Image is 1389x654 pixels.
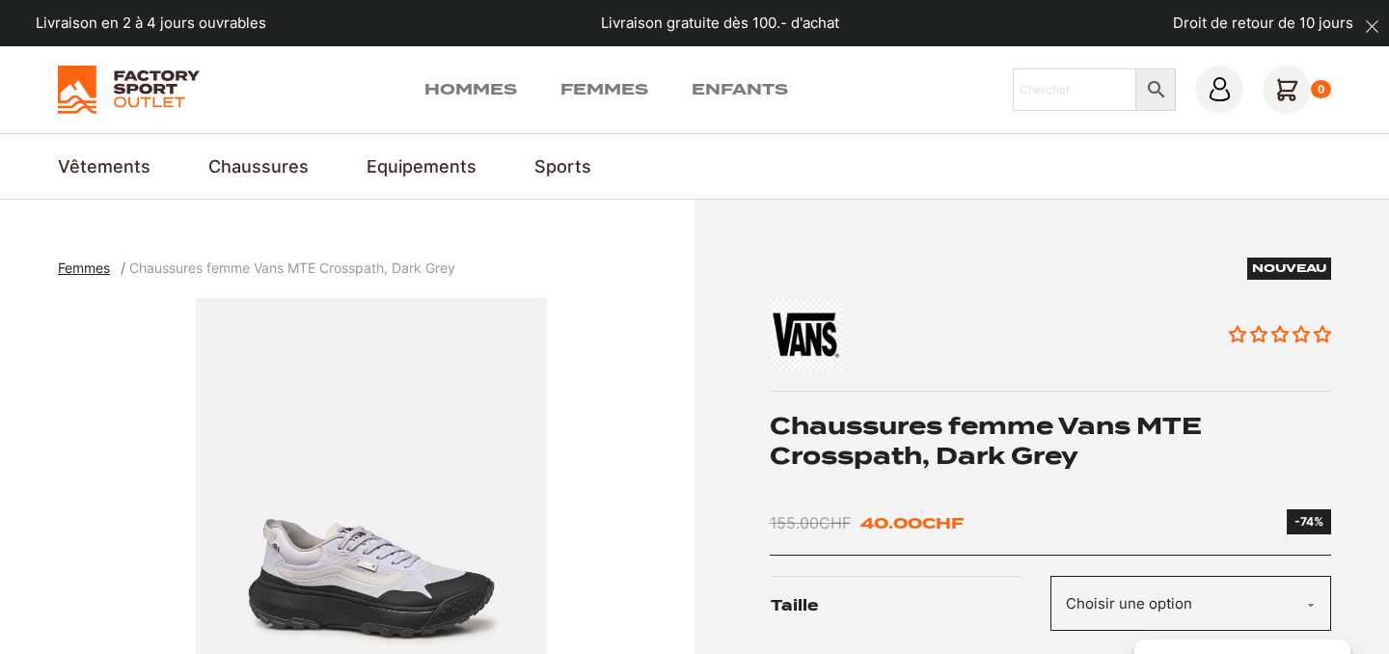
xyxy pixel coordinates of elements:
[860,514,964,532] bdi: 40.00
[129,259,455,276] span: Chaussures femme Vans MTE Crosspath, Dark Grey
[58,66,200,114] img: Factory Sport Outlet
[424,78,517,101] a: Hommes
[819,513,851,532] span: CHF
[36,13,266,35] p: Livraison en 2 à 4 jours ouvrables
[771,576,1049,637] label: Taille
[770,513,851,532] bdi: 155.00
[922,514,964,532] span: CHF
[58,259,121,276] a: Femmes
[1013,68,1137,111] input: Chercher
[534,153,591,179] a: Sports
[208,153,309,179] a: Chaussures
[1311,80,1331,99] div: 0
[770,411,1332,471] h1: Chaussures femme Vans MTE Crosspath, Dark Grey
[560,78,648,101] a: Femmes
[367,153,477,179] a: Equipements
[58,258,455,280] nav: breadcrumbs
[1252,260,1326,275] span: Nouveau
[601,13,839,35] p: Livraison gratuite dès 100.- d'achat
[58,259,110,276] span: Femmes
[692,78,788,101] a: Enfants
[58,153,150,179] a: Vêtements
[1173,13,1353,35] p: Droit de retour de 10 jours
[1355,10,1389,43] button: dismiss
[1294,513,1323,531] div: -74%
